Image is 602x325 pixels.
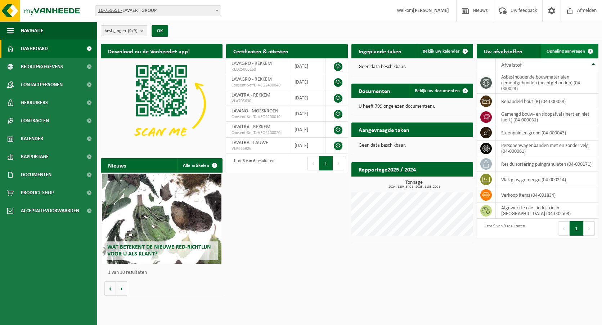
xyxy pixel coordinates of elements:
span: Afvalstof [501,62,522,68]
td: personenwagenbanden met en zonder velg (04-000061) [496,141,598,156]
button: Vestigingen(9/9) [101,25,147,36]
td: vlak glas, gemengd (04-000214) [496,172,598,187]
p: Geen data beschikbaar. [359,143,466,148]
tcxspan: Call 10-759651 - via 3CX [98,8,122,13]
a: Ophaling aanvragen [541,44,598,58]
tcxspan: Call 2025 / 2024 via 3CX [387,167,416,173]
a: Bekijk uw documenten [409,84,472,98]
span: Vestigingen [105,26,138,36]
span: RED25006160 [232,67,283,72]
span: 10-759651 - LAVAERT GROUP [95,6,221,16]
td: afgewerkte olie - industrie in [GEOGRAPHIC_DATA] (04-002563) [496,203,598,219]
span: Consent-SelfD-VEG2400046 [232,83,283,88]
button: 1 [319,156,333,170]
td: residu sortering puingranulaten (04-000171) [496,156,598,172]
div: 1 tot 9 van 9 resultaten [480,221,525,236]
h2: Nieuws [101,158,133,172]
span: Bekijk uw kalender [423,49,460,54]
h2: Ingeplande taken [351,44,409,58]
strong: [PERSON_NAME] [413,8,449,13]
td: gemengd bouw- en sloopafval (inert en niet inert) (04-000031) [496,109,598,125]
span: Contactpersonen [21,76,63,94]
a: Wat betekent de nieuwe RED-richtlijn voor u als klant? [102,174,221,264]
button: Previous [558,221,570,236]
span: LAVANO - MOESKROEN [232,108,278,114]
button: Next [333,156,344,170]
span: LAVAGRO - REKKEM [232,61,272,66]
p: U heeft 799 ongelezen document(en). [359,104,466,109]
button: Vorige [104,281,116,296]
button: Previous [307,156,319,170]
span: Acceptatievoorwaarden [21,202,79,220]
span: Navigatie [21,22,43,40]
td: [DATE] [289,106,325,122]
span: Consent-SelfD-VEG2200019 [232,114,283,120]
button: OK [152,25,168,37]
td: [DATE] [289,122,325,138]
span: 10-759651 - LAVAERT GROUP [95,5,221,16]
a: Bekijk rapportage [419,176,472,191]
td: behandeld hout (B) (04-000028) [496,94,598,109]
span: Gebruikers [21,94,48,112]
td: [DATE] [289,58,325,74]
p: 1 van 10 resultaten [108,270,219,275]
h3: Tonnage [355,180,473,189]
span: LAVATRA - REKKEM [232,93,270,98]
span: Product Shop [21,184,54,202]
span: LAVAGRO - REKKEM [232,77,272,82]
td: asbesthoudende bouwmaterialen cementgebonden (hechtgebonden) (04-000023) [496,72,598,94]
td: [DATE] [289,90,325,106]
h2: Documenten [351,84,397,98]
h2: Download nu de Vanheede+ app! [101,44,197,58]
span: VLA705630 [232,98,283,104]
h2: Aangevraagde taken [351,123,417,137]
td: verkoop items (04-001834) [496,187,598,203]
button: Volgende [116,281,127,296]
span: LAVATRA - REKKEM [232,124,270,130]
count: (9/9) [128,28,138,33]
span: Wat betekent de nieuwe RED-richtlijn voor u als klant? [107,244,211,257]
span: VLA615926 [232,146,283,152]
span: Documenten [21,166,51,184]
span: Contracten [21,112,49,130]
div: 1 tot 6 van 6 resultaten [230,155,274,171]
span: Bedrijfsgegevens [21,58,63,76]
td: steenpuin en grond (04-000043) [496,125,598,141]
span: 2024: 1294,640 t - 2025: 1133,200 t [355,185,473,189]
span: LAVATRA - LAUWE [232,140,268,146]
span: Kalender [21,130,43,148]
td: [DATE] [289,138,325,153]
h2: Uw afvalstoffen [477,44,530,58]
p: Geen data beschikbaar. [359,64,466,70]
a: Alle artikelen [177,158,222,173]
h2: Rapportage [351,162,423,176]
span: Bekijk uw documenten [415,89,460,93]
button: Next [584,221,595,236]
span: Rapportage [21,148,49,166]
img: Download de VHEPlus App [101,58,223,150]
td: [DATE] [289,74,325,90]
span: Dashboard [21,40,48,58]
span: Consent-SelfD-VEG2200020 [232,130,283,136]
a: Bekijk uw kalender [417,44,472,58]
h2: Certificaten & attesten [226,44,296,58]
button: 1 [570,221,584,236]
span: Ophaling aanvragen [547,49,585,54]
